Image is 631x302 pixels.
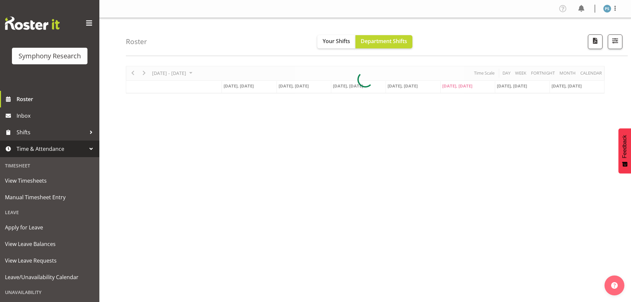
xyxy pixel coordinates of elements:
a: View Leave Balances [2,236,98,252]
button: Filter Shifts [608,34,622,49]
img: help-xxl-2.png [611,282,618,289]
span: Time & Attendance [17,144,86,154]
a: View Leave Requests [2,252,98,269]
div: Symphony Research [19,51,81,61]
button: Department Shifts [355,35,412,48]
div: Leave [2,206,98,219]
div: Timesheet [2,159,98,172]
button: Feedback - Show survey [618,128,631,173]
span: Apply for Leave [5,222,94,232]
span: Inbox [17,111,96,121]
button: Your Shifts [317,35,355,48]
img: Rosterit website logo [5,17,60,30]
h4: Roster [126,38,147,45]
span: Roster [17,94,96,104]
img: paul-s-stoneham1982.jpg [603,5,611,13]
div: Unavailability [2,285,98,299]
a: View Timesheets [2,172,98,189]
span: Department Shifts [361,37,407,45]
span: View Leave Balances [5,239,94,249]
span: Leave/Unavailability Calendar [5,272,94,282]
a: Leave/Unavailability Calendar [2,269,98,285]
span: View Timesheets [5,176,94,186]
button: Download a PDF of the roster according to the set date range. [588,34,603,49]
a: Manual Timesheet Entry [2,189,98,206]
span: Your Shifts [323,37,350,45]
span: Shifts [17,127,86,137]
span: Feedback [622,135,628,158]
a: Apply for Leave [2,219,98,236]
span: View Leave Requests [5,256,94,266]
span: Manual Timesheet Entry [5,192,94,202]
